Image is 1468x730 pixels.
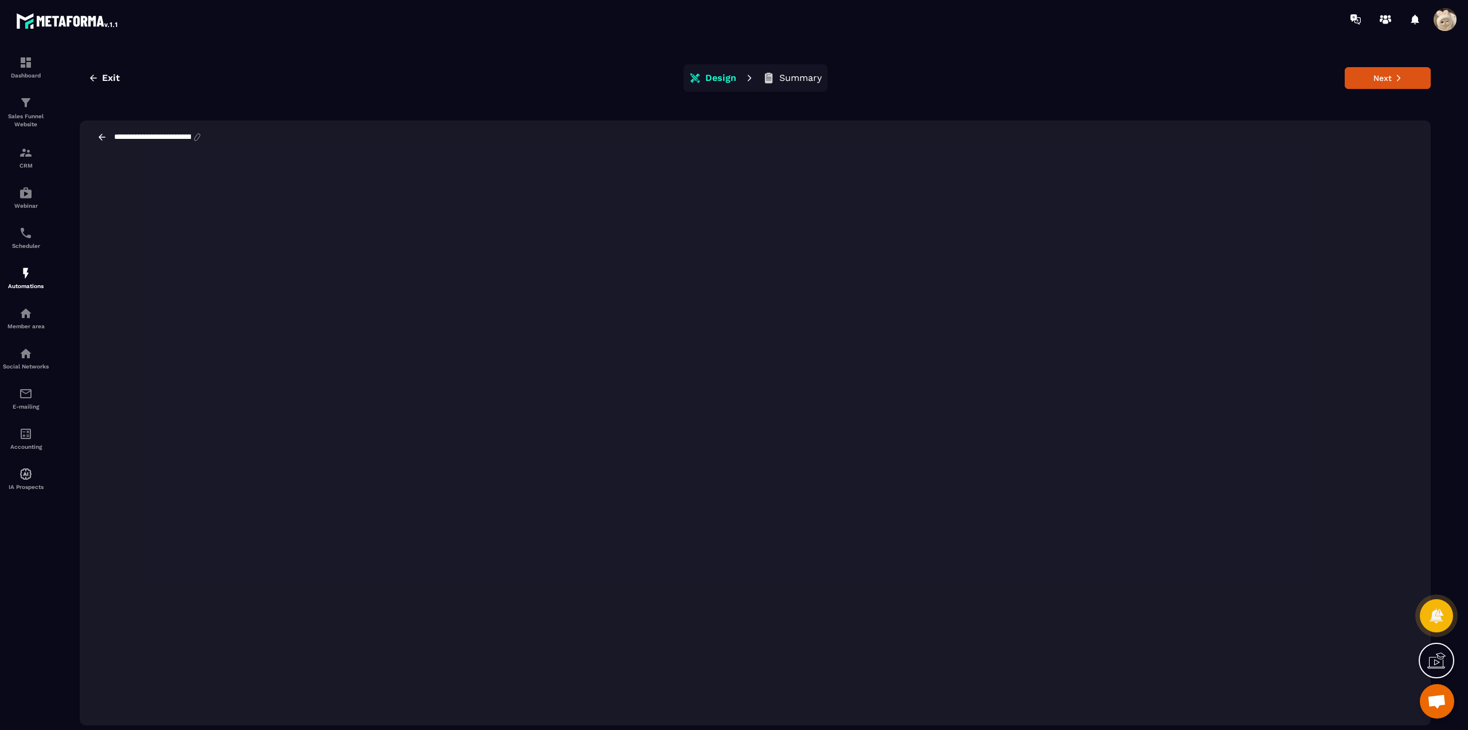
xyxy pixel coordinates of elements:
img: scheduler [19,226,33,240]
span: Exit [102,72,120,84]
img: automations [19,306,33,320]
p: CRM [3,162,49,169]
img: automations [19,266,33,280]
button: Design [686,67,740,90]
a: emailemailE-mailing [3,378,49,418]
p: Sales Funnel Website [3,112,49,129]
a: accountantaccountantAccounting [3,418,49,459]
img: logo [16,10,119,31]
img: email [19,387,33,401]
a: formationformationSales Funnel Website [3,87,49,137]
a: automationsautomationsMember area [3,298,49,338]
p: Automations [3,283,49,289]
img: accountant [19,427,33,441]
p: Member area [3,323,49,329]
p: IA Prospects [3,484,49,490]
a: Mở cuộc trò chuyện [1420,684,1454,719]
a: schedulerschedulerScheduler [3,218,49,258]
button: Next [1345,67,1431,89]
img: formation [19,96,33,110]
iframe: To enrich screen reader interactions, please activate Accessibility in Grammarly extension settings [80,154,1431,725]
p: Design [705,72,736,84]
img: social-network [19,347,33,360]
a: formationformationCRM [3,137,49,177]
button: Summary [759,67,825,90]
button: Exit [80,68,128,88]
p: Scheduler [3,243,49,249]
img: automations [19,186,33,200]
img: formation [19,146,33,160]
p: Dashboard [3,72,49,79]
p: Social Networks [3,363,49,370]
a: social-networksocial-networkSocial Networks [3,338,49,378]
a: automationsautomationsWebinar [3,177,49,218]
img: automations [19,467,33,481]
p: E-mailing [3,403,49,410]
p: Accounting [3,444,49,450]
a: automationsautomationsAutomations [3,258,49,298]
p: Summary [779,72,822,84]
a: formationformationDashboard [3,47,49,87]
p: Webinar [3,203,49,209]
img: formation [19,56,33,69]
